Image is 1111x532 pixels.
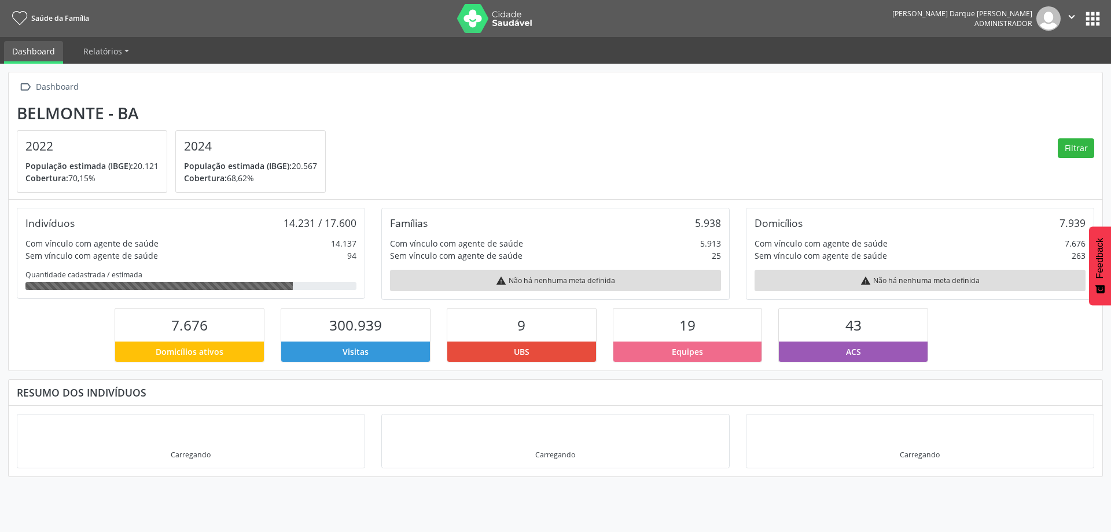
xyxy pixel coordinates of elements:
a: Dashboard [4,41,63,64]
div: Não há nenhuma meta definida [390,270,721,291]
span: UBS [514,346,529,358]
div: Quantidade cadastrada / estimada [25,270,356,280]
div: 14.231 / 17.600 [284,217,356,229]
span: 7.676 [171,315,208,335]
div: 5.913 [700,237,721,250]
span: Feedback [1095,238,1105,278]
i: warning [860,276,871,286]
p: 20.121 [25,160,159,172]
div: Com vínculo com agente de saúde [25,237,159,250]
i:  [17,79,34,96]
div: Não há nenhuma meta definida [755,270,1086,291]
div: Sem vínculo com agente de saúde [390,250,523,262]
button: apps [1083,9,1103,29]
div: 25 [712,250,721,262]
span: Administrador [974,19,1032,28]
button:  [1061,6,1083,31]
img: img [1036,6,1061,31]
span: Cobertura: [184,173,227,184]
span: 300.939 [329,315,382,335]
button: Filtrar [1058,138,1094,158]
a:  Dashboard [17,79,80,96]
div: Domicílios [755,217,803,229]
div: Sem vínculo com agente de saúde [25,250,158,262]
div: Famílias [390,217,428,229]
span: Domicílios ativos [156,346,223,358]
div: Sem vínculo com agente de saúde [755,250,887,262]
span: 9 [517,315,525,335]
div: Com vínculo com agente de saúde [390,237,523,250]
div: 7.939 [1060,217,1086,229]
span: 19 [679,315,696,335]
span: Visitas [343,346,369,358]
div: [PERSON_NAME] Darque [PERSON_NAME] [892,9,1032,19]
p: 70,15% [25,172,159,184]
div: Indivíduos [25,217,75,229]
h4: 2024 [184,139,317,153]
span: Equipes [672,346,703,358]
span: Saúde da Família [31,13,89,23]
span: População estimada (IBGE): [25,160,133,171]
div: 7.676 [1065,237,1086,250]
span: Relatórios [83,46,122,57]
i:  [1065,10,1078,23]
a: Relatórios [75,41,137,61]
h4: 2022 [25,139,159,153]
div: Dashboard [34,79,80,96]
button: Feedback - Mostrar pesquisa [1089,226,1111,305]
div: Carregando [900,450,940,460]
a: Saúde da Família [8,9,89,28]
span: Cobertura: [25,173,68,184]
p: 68,62% [184,172,317,184]
span: População estimada (IBGE): [184,160,292,171]
span: 43 [845,315,862,335]
div: 263 [1072,250,1086,262]
i: warning [496,276,506,286]
div: 14.137 [331,237,356,250]
div: Com vínculo com agente de saúde [755,237,888,250]
div: Carregando [535,450,575,460]
div: Belmonte - BA [17,104,334,123]
div: 94 [347,250,356,262]
div: 5.938 [695,217,721,229]
span: ACS [846,346,861,358]
p: 20.567 [184,160,317,172]
div: Carregando [171,450,211,460]
div: Resumo dos indivíduos [17,386,1094,399]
